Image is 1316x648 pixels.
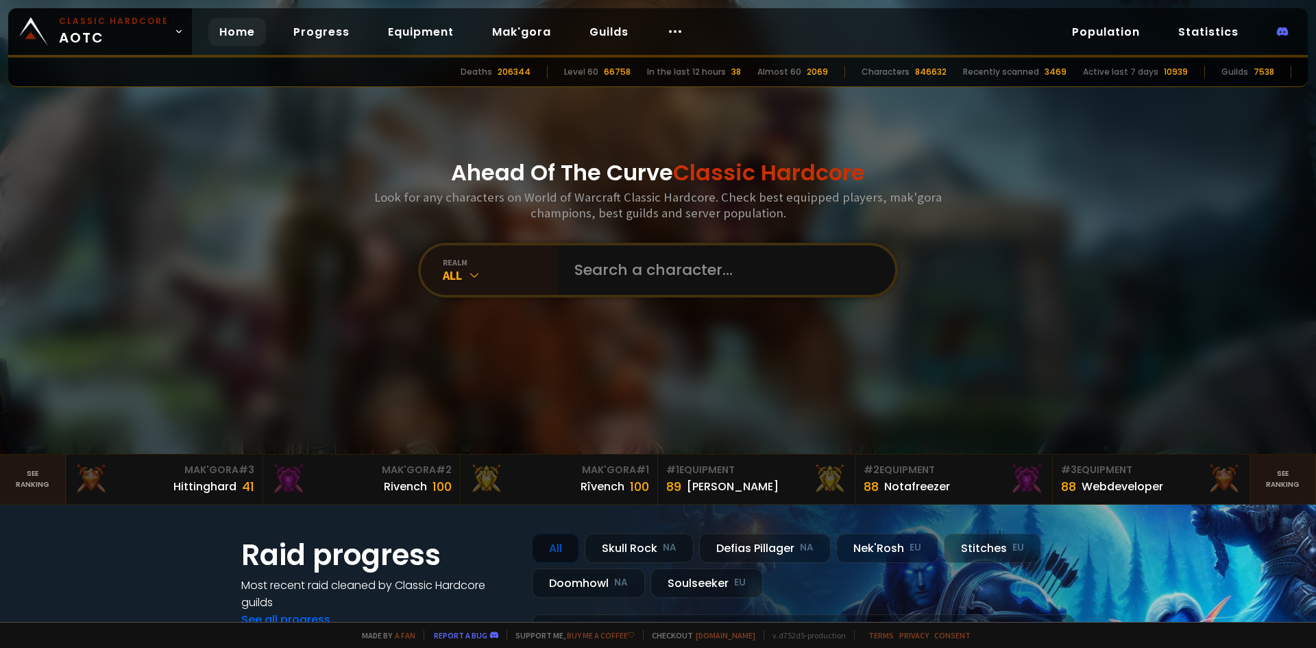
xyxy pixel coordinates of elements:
div: Equipment [666,463,846,477]
small: EU [1012,541,1024,555]
a: Mak'Gora#1Rîvench100 [461,455,658,504]
a: Terms [868,630,894,640]
h4: Most recent raid cleaned by Classic Hardcore guilds [241,577,515,611]
small: NA [614,576,628,590]
div: 7538 [1254,66,1274,78]
a: Consent [934,630,971,640]
div: Notafreezer [884,478,950,495]
div: Webdeveloper [1082,478,1163,495]
div: Mak'Gora [469,463,649,477]
div: Stitches [944,533,1041,563]
a: #1Equipment89[PERSON_NAME] [658,455,855,504]
small: EU [910,541,921,555]
a: Population [1061,18,1151,46]
div: Mak'Gora [271,463,452,477]
div: 206344 [498,66,531,78]
div: 38 [731,66,741,78]
small: NA [663,541,677,555]
a: Classic HardcoreAOTC [8,8,192,55]
a: Home [208,18,266,46]
span: Checkout [643,630,755,640]
span: AOTC [59,15,169,48]
small: NA [800,541,814,555]
div: Deaths [461,66,492,78]
div: In the last 12 hours [647,66,726,78]
a: Privacy [899,630,929,640]
a: #3Equipment88Webdeveloper [1053,455,1250,504]
small: EU [734,576,746,590]
a: Equipment [377,18,465,46]
span: # 3 [1061,463,1077,477]
div: Active last 7 days [1083,66,1158,78]
div: realm [443,257,558,267]
a: See all progress [241,612,330,627]
div: Equipment [864,463,1044,477]
div: Mak'Gora [74,463,254,477]
div: 41 [242,477,254,496]
div: 88 [1061,477,1076,496]
small: Classic Hardcore [59,15,169,27]
div: 100 [432,477,452,496]
div: Characters [862,66,910,78]
a: Seeranking [1250,455,1316,504]
span: v. d752d5 - production [764,630,846,640]
div: Almost 60 [757,66,801,78]
div: 66758 [604,66,631,78]
div: 3469 [1045,66,1067,78]
div: 89 [666,477,681,496]
a: Guilds [578,18,639,46]
div: 88 [864,477,879,496]
span: # 1 [666,463,679,477]
span: Made by [354,630,415,640]
a: Progress [282,18,361,46]
a: Report a bug [434,630,487,640]
div: Skull Rock [585,533,694,563]
div: 846632 [915,66,947,78]
input: Search a character... [566,245,879,295]
a: a fan [395,630,415,640]
h1: Ahead Of The Curve [451,156,865,189]
div: All [443,267,558,283]
h3: Look for any characters on World of Warcraft Classic Hardcore. Check best equipped players, mak'g... [369,189,947,221]
div: [PERSON_NAME] [687,478,779,495]
span: # 1 [636,463,649,477]
div: Doomhowl [532,568,645,598]
a: [DOMAIN_NAME] [696,630,755,640]
a: Mak'Gora#3Hittinghard41 [66,455,263,504]
div: All [532,533,579,563]
div: Recently scanned [963,66,1039,78]
div: Rîvench [581,478,624,495]
div: 10939 [1164,66,1188,78]
span: # 3 [239,463,254,477]
span: Support me, [507,630,635,640]
div: Guilds [1221,66,1248,78]
a: Statistics [1167,18,1250,46]
div: 100 [630,477,649,496]
h1: Raid progress [241,533,515,577]
div: Soulseeker [650,568,763,598]
div: Rivench [384,478,427,495]
span: # 2 [436,463,452,477]
a: #2Equipment88Notafreezer [855,455,1053,504]
div: Hittinghard [173,478,236,495]
a: Mak'gora [481,18,562,46]
div: Equipment [1061,463,1241,477]
a: Mak'Gora#2Rivench100 [263,455,461,504]
span: Classic Hardcore [673,157,865,188]
div: Level 60 [564,66,598,78]
span: # 2 [864,463,879,477]
div: Nek'Rosh [836,533,938,563]
div: 2069 [807,66,828,78]
div: Defias Pillager [699,533,831,563]
a: Buy me a coffee [567,630,635,640]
